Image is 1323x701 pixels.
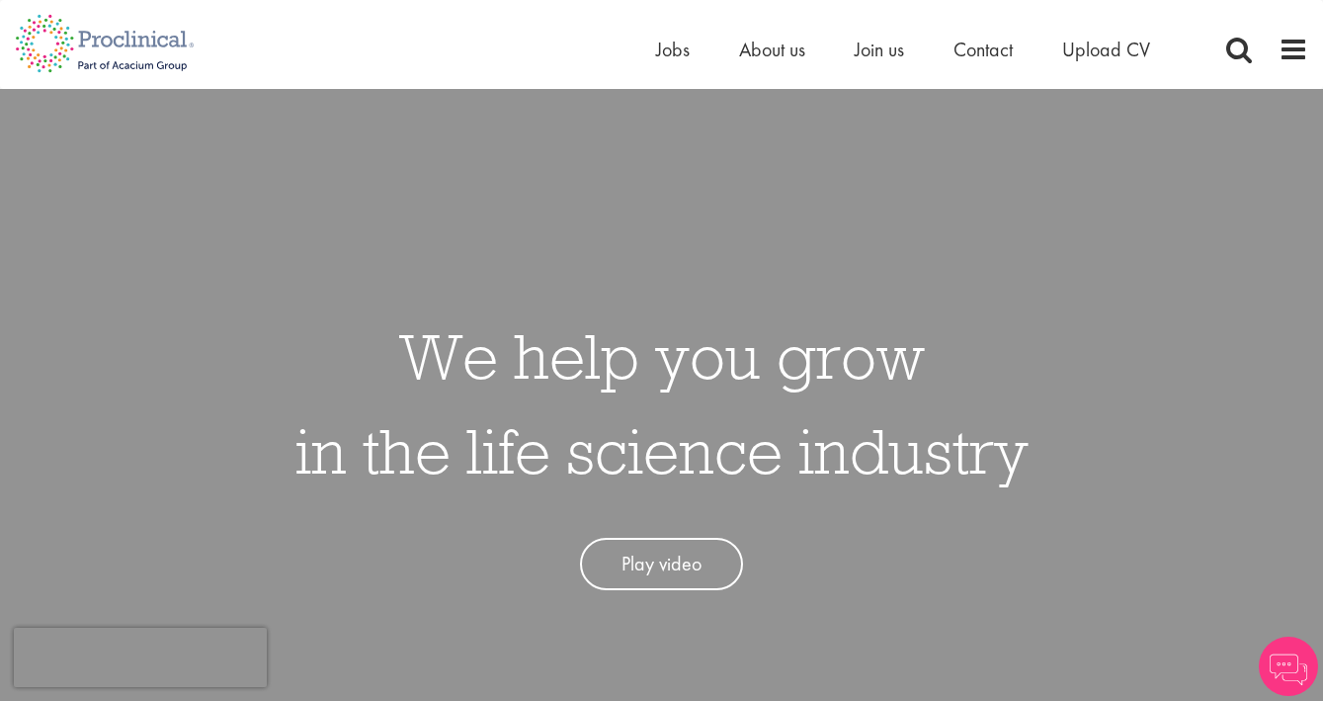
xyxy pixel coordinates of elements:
[953,37,1013,62] a: Contact
[855,37,904,62] a: Join us
[1259,637,1318,696] img: Chatbot
[739,37,805,62] a: About us
[1062,37,1150,62] a: Upload CV
[580,538,743,590] a: Play video
[295,308,1029,498] h1: We help you grow in the life science industry
[656,37,690,62] a: Jobs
